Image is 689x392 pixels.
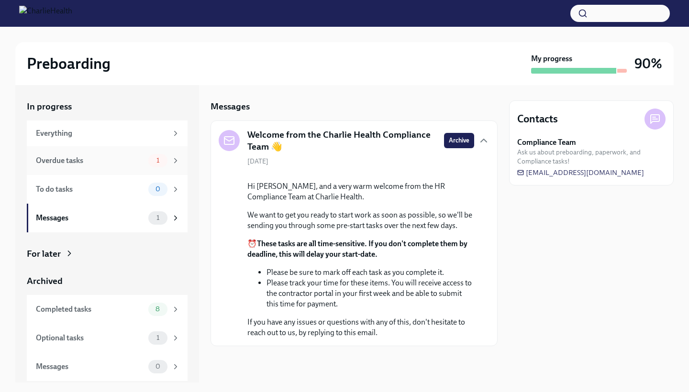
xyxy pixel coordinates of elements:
[27,295,188,324] a: Completed tasks8
[517,137,576,148] strong: Compliance Team
[517,112,558,126] h4: Contacts
[27,248,61,260] div: For later
[36,155,144,166] div: Overdue tasks
[151,157,165,164] span: 1
[27,146,188,175] a: Overdue tasks1
[36,184,144,195] div: To do tasks
[27,352,188,381] a: Messages0
[634,55,662,72] h3: 90%
[36,128,167,139] div: Everything
[36,361,144,372] div: Messages
[267,278,474,309] li: Please track your time for these items. You will receive access to the contractor portal in your ...
[211,100,250,113] h5: Messages
[150,363,166,370] span: 0
[247,317,474,338] p: If you have any issues or questions with any of this, don't hesitate to reach out to us, by reply...
[247,239,467,259] strong: These tasks are all time-sensitive. If you don't complete them by deadline, this will delay your ...
[247,210,474,231] p: We want to get you ready to start work as soon as possible, so we'll be sending you through some ...
[27,248,188,260] a: For later
[517,168,644,177] a: [EMAIL_ADDRESS][DOMAIN_NAME]
[36,213,144,223] div: Messages
[247,239,474,260] p: ⏰
[444,133,474,148] button: Archive
[247,129,436,153] h5: Welcome from the Charlie Health Compliance Team 👋
[27,204,188,232] a: Messages1
[27,275,188,287] a: Archived
[27,324,188,352] a: Optional tasks1
[151,214,165,221] span: 1
[27,100,188,113] a: In progress
[151,334,165,341] span: 1
[150,185,166,193] span: 0
[27,120,188,146] a: Everything
[247,157,268,166] span: [DATE]
[36,333,144,343] div: Optional tasks
[19,6,72,21] img: CharlieHealth
[247,181,474,202] p: Hi [PERSON_NAME], and a very warm welcome from the HR Compliance Team at Charlie Health.
[150,305,166,313] span: 8
[517,148,666,166] span: Ask us about preboarding, paperwork, and Compliance tasks!
[449,136,469,145] span: Archive
[36,304,144,315] div: Completed tasks
[27,175,188,204] a: To do tasks0
[27,54,111,73] h2: Preboarding
[267,267,474,278] li: Please be sure to mark off each task as you complete it.
[531,54,572,64] strong: My progress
